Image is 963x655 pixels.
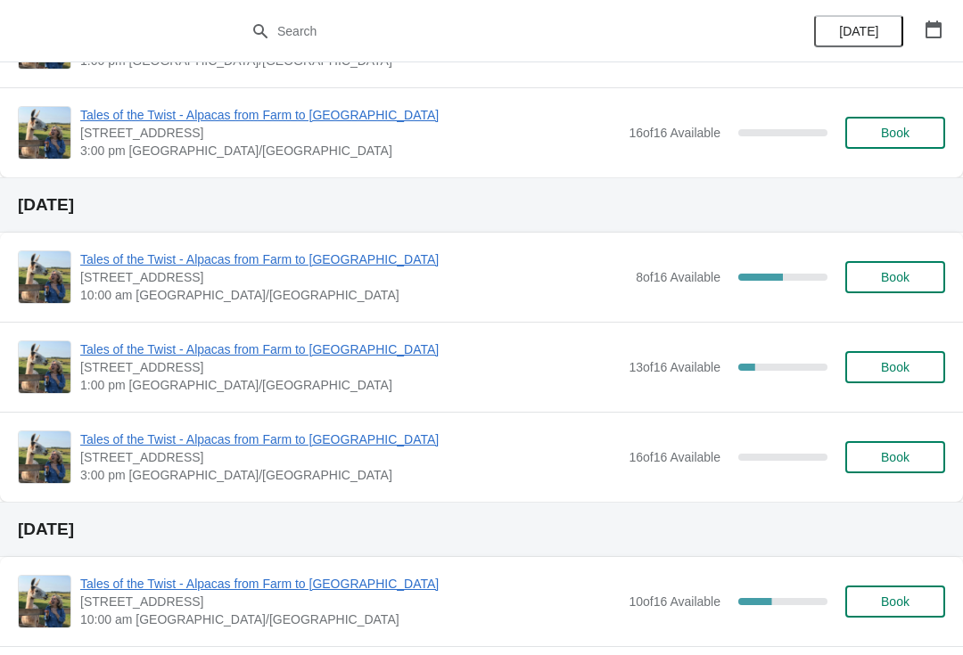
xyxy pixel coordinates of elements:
span: 16 of 16 Available [629,450,720,464]
span: 8 of 16 Available [636,270,720,284]
span: Tales of the Twist - Alpacas from Farm to [GEOGRAPHIC_DATA] [80,250,627,268]
span: [STREET_ADDRESS] [80,268,627,286]
span: Book [881,270,909,284]
span: Book [881,126,909,140]
span: Tales of the Twist - Alpacas from Farm to [GEOGRAPHIC_DATA] [80,340,620,358]
button: Book [845,351,945,383]
span: [STREET_ADDRESS] [80,124,620,142]
input: Search [276,15,722,47]
span: 1:00 pm [GEOGRAPHIC_DATA]/[GEOGRAPHIC_DATA] [80,376,620,394]
span: 10:00 am [GEOGRAPHIC_DATA]/[GEOGRAPHIC_DATA] [80,286,627,304]
img: Tales of the Twist - Alpacas from Farm to Yarn | 5627 Route 12, Tyne Valley, PE, Canada | 10:00 a... [19,251,70,303]
span: 3:00 pm [GEOGRAPHIC_DATA]/[GEOGRAPHIC_DATA] [80,142,620,160]
span: [STREET_ADDRESS] [80,448,620,466]
img: Tales of the Twist - Alpacas from Farm to Yarn | 5627 Route 12, Tyne Valley, PE, Canada | 3:00 pm... [19,431,70,483]
span: [STREET_ADDRESS] [80,593,620,610]
h2: [DATE] [18,520,945,538]
span: 10:00 am [GEOGRAPHIC_DATA]/[GEOGRAPHIC_DATA] [80,610,620,628]
span: 13 of 16 Available [629,360,720,374]
button: Book [845,261,945,293]
span: Book [881,450,909,464]
span: 16 of 16 Available [629,126,720,140]
img: Tales of the Twist - Alpacas from Farm to Yarn | 5627 Route 12, Tyne Valley, PE, Canada | 3:00 pm... [19,107,70,159]
button: Book [845,441,945,473]
span: Book [881,360,909,374]
h2: [DATE] [18,196,945,214]
button: Book [845,585,945,618]
button: [DATE] [814,15,903,47]
span: [DATE] [839,24,878,38]
span: 3:00 pm [GEOGRAPHIC_DATA]/[GEOGRAPHIC_DATA] [80,466,620,484]
img: Tales of the Twist - Alpacas from Farm to Yarn | 5627 Route 12, Tyne Valley, PE, Canada | 10:00 a... [19,576,70,627]
img: Tales of the Twist - Alpacas from Farm to Yarn | 5627 Route 12, Tyne Valley, PE, Canada | 1:00 pm... [19,341,70,393]
span: [STREET_ADDRESS] [80,358,620,376]
button: Book [845,117,945,149]
span: Tales of the Twist - Alpacas from Farm to [GEOGRAPHIC_DATA] [80,106,620,124]
span: Tales of the Twist - Alpacas from Farm to [GEOGRAPHIC_DATA] [80,430,620,448]
span: 10 of 16 Available [629,594,720,609]
span: Tales of the Twist - Alpacas from Farm to [GEOGRAPHIC_DATA] [80,575,620,593]
span: Book [881,594,909,609]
